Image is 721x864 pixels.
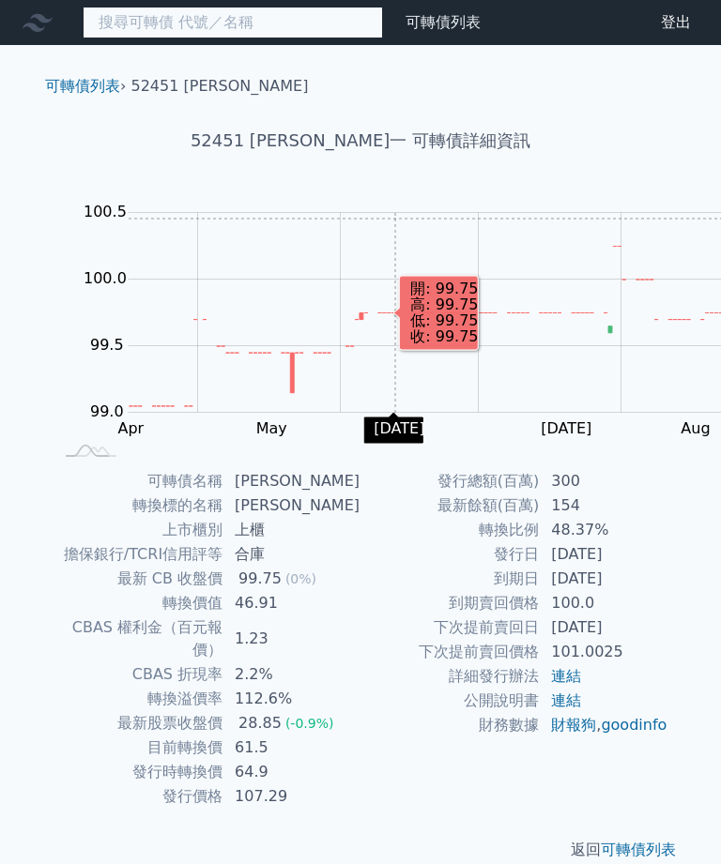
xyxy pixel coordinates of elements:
td: 發行日 [360,542,540,567]
td: 107.29 [223,784,360,809]
td: [DATE] [540,542,668,567]
td: 2.2% [223,662,360,687]
td: 上市櫃別 [53,518,223,542]
a: goodinfo [601,716,667,734]
td: 1.23 [223,615,360,662]
h1: 52451 [PERSON_NAME]一 可轉債詳細資訊 [30,128,691,154]
td: [PERSON_NAME] [223,493,360,518]
td: 詳細發行辦法 [360,664,540,689]
tspan: May [256,419,287,437]
td: 轉換標的名稱 [53,493,223,518]
div: 28.85 [235,712,285,735]
tspan: 99.5 [90,336,124,354]
td: 300 [540,469,668,493]
td: 合庫 [223,542,360,567]
td: 轉換比例 [360,518,540,542]
tspan: Apr [118,419,145,437]
td: 下次提前賣回價格 [360,640,540,664]
td: 61.5 [223,735,360,760]
a: 可轉債列表 [45,77,120,95]
tspan: Jun [397,419,422,437]
td: 到期日 [360,567,540,591]
a: 連結 [551,667,581,685]
td: [DATE] [540,615,668,640]
td: 發行總額(百萬) [360,469,540,493]
td: 154 [540,493,668,518]
td: 48.37% [540,518,668,542]
a: 連結 [551,691,581,709]
tspan: Aug [681,419,710,437]
span: (0%) [285,571,316,586]
tspan: [DATE] [541,419,591,437]
td: 100.0 [540,591,668,615]
td: 上櫃 [223,518,360,542]
td: 擔保銀行/TCRI信用評等 [53,542,223,567]
td: 最新股票收盤價 [53,711,223,735]
li: 52451 [PERSON_NAME] [131,75,309,98]
a: 可轉債列表 [601,841,676,858]
td: CBAS 權利金（百元報價） [53,615,223,662]
td: 最新餘額(百萬) [360,493,540,518]
td: 公開說明書 [360,689,540,713]
span: (-0.9%) [285,716,334,731]
tspan: 99.0 [90,402,124,420]
td: 可轉債名稱 [53,469,223,493]
td: 到期賣回價格 [360,591,540,615]
td: 轉換溢價率 [53,687,223,711]
td: 112.6% [223,687,360,711]
td: [PERSON_NAME] [223,469,360,493]
td: CBAS 折現率 [53,662,223,687]
td: 發行時轉換價 [53,760,223,784]
tspan: 100.0 [84,269,127,287]
input: 搜尋可轉債 代號／名稱 [83,7,383,38]
td: 最新 CB 收盤價 [53,567,223,591]
td: 64.9 [223,760,360,784]
td: 轉換價值 [53,591,223,615]
li: › [45,75,126,98]
p: 返回 [30,839,691,861]
td: 目前轉換價 [53,735,223,760]
td: 財務數據 [360,713,540,737]
a: 登出 [646,8,706,38]
td: [DATE] [540,567,668,591]
td: 101.0025 [540,640,668,664]
td: , [540,713,668,737]
td: 下次提前賣回日 [360,615,540,640]
tspan: 100.5 [84,203,127,220]
div: 99.75 [235,568,285,590]
td: 46.91 [223,591,360,615]
td: 發行價格 [53,784,223,809]
a: 可轉債列表 [406,13,481,31]
a: 財報狗 [551,716,596,734]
